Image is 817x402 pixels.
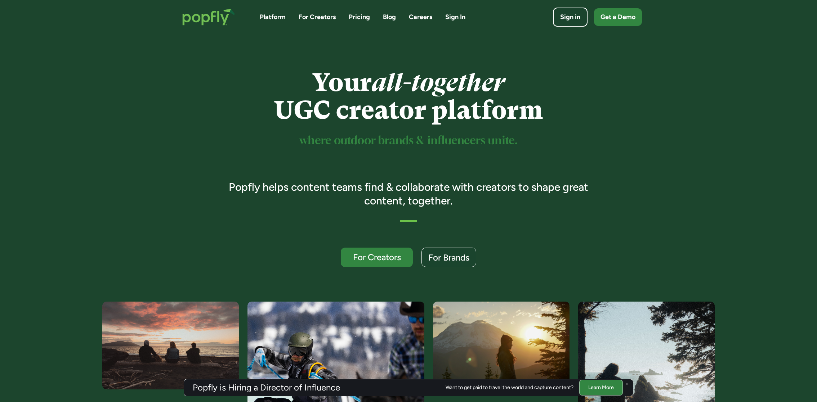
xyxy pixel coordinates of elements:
[579,380,623,395] a: Learn More
[601,13,635,22] div: Get a Demo
[428,253,469,262] div: For Brands
[560,13,580,22] div: Sign in
[409,13,432,22] a: Careers
[383,13,396,22] a: Blog
[219,180,599,207] h3: Popfly helps content teams find & collaborate with creators to shape great content, together.
[299,13,336,22] a: For Creators
[341,248,413,267] a: For Creators
[219,69,599,124] h1: Your UGC creator platform
[445,13,465,22] a: Sign In
[446,385,573,390] div: Want to get paid to travel the world and capture content?
[372,68,505,97] em: all-together
[299,135,518,146] sup: where outdoor brands & influencers unite.
[421,248,476,267] a: For Brands
[193,383,340,392] h3: Popfly is Hiring a Director of Influence
[260,13,286,22] a: Platform
[347,253,406,262] div: For Creators
[175,1,242,33] a: home
[594,8,642,26] a: Get a Demo
[349,13,370,22] a: Pricing
[553,8,588,27] a: Sign in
